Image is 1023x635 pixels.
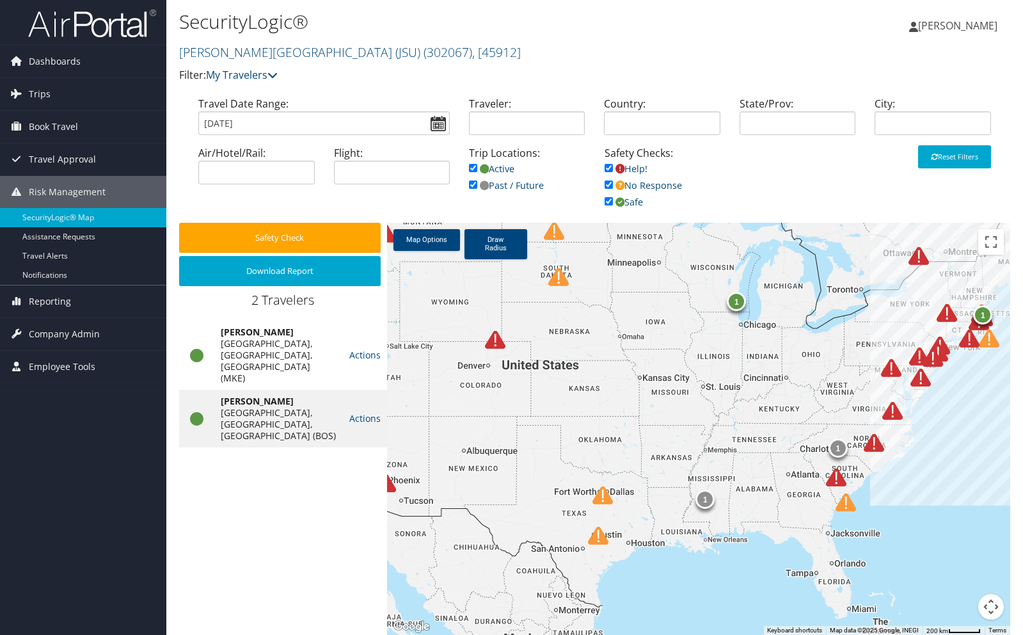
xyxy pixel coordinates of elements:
span: , [ 45912 ] [472,44,521,61]
a: Help! [605,163,647,175]
div: 1 [695,490,715,510]
div: Traveler: [459,96,595,145]
a: Actions [349,349,381,361]
div: Country: [594,96,730,145]
a: Map Options [393,229,460,251]
a: Draw Radius [464,229,527,259]
div: Green flood alert in United States [370,469,391,490]
span: Dashboards [29,45,81,77]
div: Trip Locations: [459,145,595,206]
div: State/Prov: [730,96,866,145]
div: Travel Date Range: [189,96,459,145]
span: Trips [29,78,51,110]
a: My Travelers [206,68,278,82]
div: City: [865,96,1001,145]
div: 1 [829,438,848,458]
div: Safety Checks: [595,145,731,223]
button: Toggle fullscreen view [978,229,1004,255]
p: Filter: [179,67,733,84]
div: [GEOGRAPHIC_DATA], [GEOGRAPHIC_DATA], [GEOGRAPHIC_DATA] (BOS) [221,407,337,442]
span: Reporting [29,285,71,317]
span: Map data ©2025 Google, INEGI [830,627,919,634]
span: ( 302067 ) [424,44,472,61]
div: Flight: [324,145,460,195]
a: Actions [349,412,381,424]
span: Book Travel [29,111,78,143]
button: Safety Check [179,223,381,253]
div: [PERSON_NAME] [221,326,337,338]
a: Past / Future [469,179,544,191]
div: 1 [973,305,992,325]
div: [GEOGRAPHIC_DATA], [GEOGRAPHIC_DATA], [GEOGRAPHIC_DATA] (MKE) [221,338,337,384]
a: [PERSON_NAME] [909,6,1010,45]
span: Employee Tools [29,351,95,383]
h1: SecurityLogic® [179,8,733,35]
a: No Response [605,179,682,191]
img: airportal-logo.png [28,8,156,38]
span: [PERSON_NAME] [918,19,997,33]
div: 1 [727,292,746,311]
span: Company Admin [29,318,100,350]
button: Keyboard shortcuts [767,626,822,635]
div: Air/Hotel/Rail: [189,145,324,195]
button: Reset Filters [918,145,991,168]
a: [PERSON_NAME][GEOGRAPHIC_DATA] (JSU) [179,44,521,61]
button: Map Scale: 200 km per 47 pixels [923,626,985,635]
div: [PERSON_NAME] [221,396,337,407]
div: 2 Travelers [179,291,387,316]
a: Active [469,163,514,175]
a: Terms (opens in new tab) [988,627,1006,634]
button: Map camera controls [978,594,1004,620]
a: Safe [605,196,643,208]
span: 200 km [926,627,948,634]
button: Download Report [179,256,381,286]
span: Risk Management [29,176,106,208]
span: Travel Approval [29,143,96,175]
img: Google [390,618,432,635]
a: Open this area in Google Maps (opens a new window) [390,618,432,635]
